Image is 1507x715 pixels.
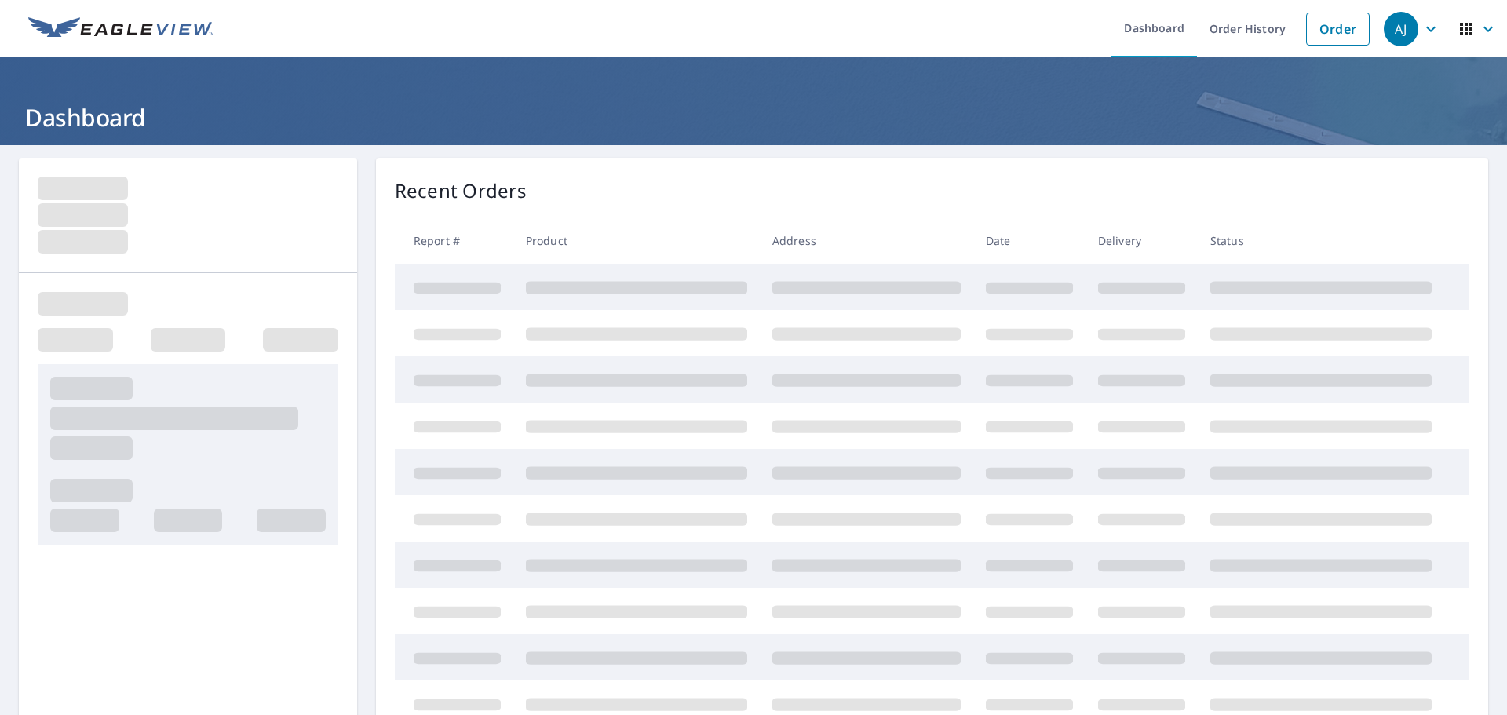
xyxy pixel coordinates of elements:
[760,217,973,264] th: Address
[395,177,527,205] p: Recent Orders
[19,101,1488,133] h1: Dashboard
[1306,13,1370,46] a: Order
[513,217,760,264] th: Product
[395,217,513,264] th: Report #
[973,217,1086,264] th: Date
[1086,217,1198,264] th: Delivery
[28,17,213,41] img: EV Logo
[1198,217,1444,264] th: Status
[1384,12,1418,46] div: AJ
